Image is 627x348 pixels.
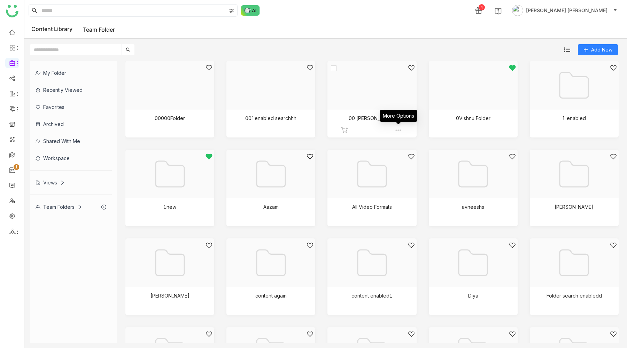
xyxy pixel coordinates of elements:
button: [PERSON_NAME] [PERSON_NAME] [511,5,619,16]
img: add_to_share_grey.svg [341,127,348,134]
div: 001enabled searchhh [245,115,296,121]
div: Aazam [263,204,279,210]
div: 4 [479,4,485,10]
div: content enabled1 [351,293,393,299]
img: Folder [153,245,187,280]
div: [PERSON_NAME] [555,204,594,210]
img: Folder [456,245,490,280]
button: Add New [578,44,618,55]
img: Folder [456,157,490,191]
div: Favorites [30,98,112,116]
p: 1 [15,164,18,171]
img: Folder [557,68,591,103]
div: Recently Viewed [30,81,112,98]
div: 1 enabled [562,115,586,121]
img: Folder [557,157,591,191]
div: Archived [30,116,112,133]
nz-badge-sup: 1 [14,164,19,170]
div: My Folder [30,64,112,81]
img: Folder [355,245,389,280]
div: 1new [163,204,176,210]
div: [PERSON_NAME] [150,293,189,299]
img: avatar [512,5,523,16]
div: All Video Formats [352,204,392,210]
img: Folder [355,157,389,191]
div: Views [36,180,65,185]
div: More Options [380,110,417,122]
img: Folder [153,157,187,191]
div: avneeshs [462,204,484,210]
div: 00000Folder [155,115,185,121]
img: ask-buddy-normal.svg [241,5,260,16]
img: list.svg [564,47,570,53]
img: more-options.svg [395,127,402,134]
span: Add New [591,46,612,54]
div: Folder search enabledd [547,293,602,299]
div: Workspace [30,150,112,167]
img: Folder [254,245,288,280]
img: Folder [254,157,288,191]
div: Shared with me [30,133,112,150]
img: Folder [226,82,315,88]
div: Diya [468,293,478,299]
img: Folder [125,82,214,88]
img: logo [6,5,18,17]
div: Content Library [31,25,115,34]
img: help.svg [495,8,502,15]
div: 0Vishnu Folder [456,115,490,121]
img: Folder [429,82,518,88]
div: Team Folders [36,204,82,210]
img: Folder [557,245,591,280]
div: content again [255,293,287,299]
span: [PERSON_NAME] [PERSON_NAME] [526,7,607,14]
img: search-type.svg [229,8,234,14]
img: Folder [327,82,416,88]
a: Team Folder [83,26,115,33]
